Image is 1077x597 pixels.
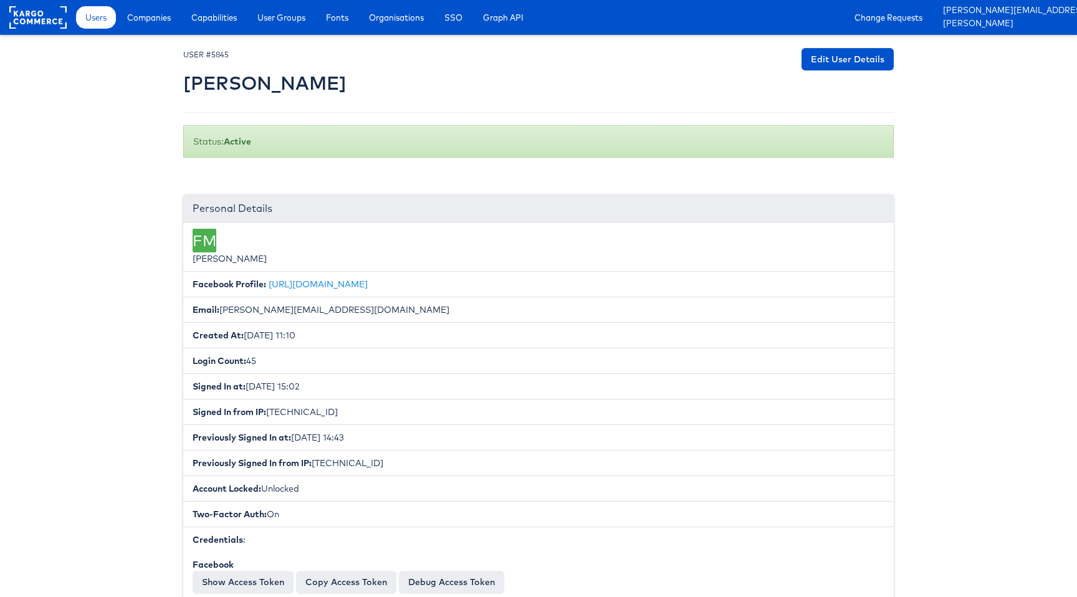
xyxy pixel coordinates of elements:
div: FM [193,229,216,252]
b: Signed In from IP: [193,406,266,418]
span: Graph API [483,11,524,24]
li: [DATE] 14:43 [183,424,894,451]
b: Facebook [193,559,234,570]
li: [TECHNICAL_ID] [183,450,894,476]
li: [DATE] 15:02 [183,373,894,399]
a: Debug Access Token [399,571,504,593]
li: [PERSON_NAME] [183,222,894,272]
a: Users [76,6,116,29]
span: Companies [127,11,171,24]
a: Companies [118,6,180,29]
a: User Groups [248,6,315,29]
b: Facebook Profile: [193,279,266,290]
b: Created At: [193,330,244,341]
b: Login Count: [193,355,246,366]
b: Previously Signed In at: [193,432,291,443]
span: Users [85,11,107,24]
button: Show Access Token [193,571,294,593]
b: Active [224,136,251,147]
a: [PERSON_NAME][EMAIL_ADDRESS][DOMAIN_NAME] [943,4,1068,17]
small: USER #5845 [183,50,229,59]
b: Email: [193,304,219,315]
li: On [183,501,894,527]
li: Unlocked [183,475,894,502]
a: [URL][DOMAIN_NAME] [269,279,368,290]
b: Two-Factor Auth: [193,509,267,520]
button: Copy Access Token [296,571,396,593]
span: Fonts [326,11,348,24]
b: Credentials [193,534,243,545]
b: Account Locked: [193,483,261,494]
a: SSO [435,6,472,29]
a: [PERSON_NAME] [943,17,1068,31]
a: Capabilities [182,6,246,29]
b: Previously Signed In from IP: [193,457,312,469]
a: Graph API [474,6,533,29]
span: SSO [444,11,462,24]
a: Edit User Details [802,48,894,70]
div: Personal Details [183,195,894,222]
span: User Groups [257,11,305,24]
div: Status: [183,125,894,158]
a: Organisations [360,6,433,29]
li: [DATE] 11:10 [183,322,894,348]
li: [TECHNICAL_ID] [183,399,894,425]
a: Change Requests [845,6,932,29]
span: Organisations [369,11,424,24]
a: Fonts [317,6,358,29]
b: Signed In at: [193,381,246,392]
li: [PERSON_NAME][EMAIL_ADDRESS][DOMAIN_NAME] [183,297,894,323]
h2: [PERSON_NAME] [183,73,347,93]
span: Capabilities [191,11,237,24]
li: 45 [183,348,894,374]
